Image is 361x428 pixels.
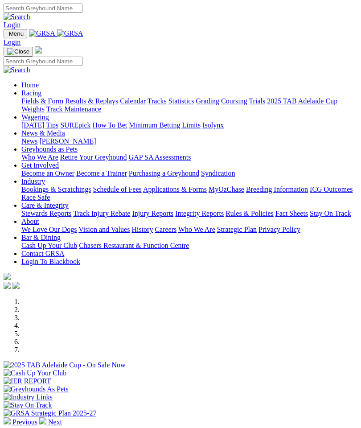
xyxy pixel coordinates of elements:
a: MyOzChase [209,185,244,193]
a: Rules & Policies [226,210,274,217]
img: Close [7,48,29,55]
img: GRSA Strategic Plan 2025-27 [4,409,96,417]
a: Schedule of Fees [93,185,141,193]
div: Bar & Dining [21,242,357,250]
a: Industry [21,177,45,185]
img: Cash Up Your Club [4,369,66,377]
a: Get Involved [21,161,59,169]
img: logo-grsa-white.png [35,46,42,53]
a: Track Injury Rebate [73,210,130,217]
a: Integrity Reports [175,210,224,217]
button: Toggle navigation [4,47,33,57]
a: Applications & Forms [143,185,207,193]
a: Statistics [168,97,194,105]
a: Become an Owner [21,169,74,177]
a: Tracks [148,97,167,105]
a: Retire Your Greyhound [60,153,127,161]
a: Login To Blackbook [21,258,80,265]
a: Privacy Policy [258,226,300,233]
div: Racing [21,97,357,113]
a: Calendar [120,97,146,105]
a: Coursing [221,97,247,105]
a: Home [21,81,39,89]
a: Who We Are [178,226,215,233]
img: facebook.svg [4,282,11,289]
a: Fields & Form [21,97,63,105]
a: News & Media [21,129,65,137]
a: Login [4,38,21,46]
div: Wagering [21,121,357,129]
a: Bar & Dining [21,234,61,241]
a: SUREpick [60,121,90,129]
img: Greyhounds As Pets [4,385,69,393]
img: Stay On Track [4,401,52,409]
img: GRSA [29,29,55,37]
a: Login [4,21,21,29]
a: Isolynx [202,121,224,129]
a: News [21,137,37,145]
a: Stay On Track [310,210,351,217]
a: Minimum Betting Limits [129,121,201,129]
a: Strategic Plan [217,226,257,233]
a: Trials [249,97,265,105]
a: Breeding Information [246,185,308,193]
a: Wagering [21,113,49,121]
img: 2025 TAB Adelaide Cup - On Sale Now [4,361,126,369]
img: IER REPORT [4,377,51,385]
a: Contact GRSA [21,250,64,257]
a: Injury Reports [132,210,173,217]
input: Search [4,57,82,66]
a: Care & Integrity [21,202,69,209]
a: About [21,218,39,225]
a: [DATE] Tips [21,121,58,129]
a: Syndication [201,169,235,177]
a: Weights [21,105,45,113]
img: Industry Links [4,393,53,401]
a: Purchasing a Greyhound [129,169,199,177]
a: [PERSON_NAME] [39,137,96,145]
a: Who We Are [21,153,58,161]
img: GRSA [57,29,83,37]
div: News & Media [21,137,357,145]
a: Grading [196,97,219,105]
a: Bookings & Scratchings [21,185,91,193]
div: Care & Integrity [21,210,357,218]
img: chevron-right-pager-white.svg [39,417,46,424]
a: ICG Outcomes [310,185,353,193]
a: Greyhounds as Pets [21,145,78,153]
input: Search [4,4,82,13]
a: Racing [21,89,41,97]
a: Race Safe [21,193,50,201]
a: Become a Trainer [76,169,127,177]
a: Careers [155,226,176,233]
a: Results & Replays [65,97,118,105]
img: Search [4,66,30,74]
img: chevron-left-pager-white.svg [4,417,11,424]
img: Search [4,13,30,21]
span: Menu [9,30,24,37]
div: Greyhounds as Pets [21,153,357,161]
a: Stewards Reports [21,210,71,217]
a: 2025 TAB Adelaide Cup [267,97,337,105]
a: Track Maintenance [46,105,101,113]
span: Previous [12,418,37,426]
a: Cash Up Your Club [21,242,77,249]
img: logo-grsa-white.png [4,273,11,280]
a: History [131,226,153,233]
a: Chasers Restaurant & Function Centre [79,242,189,249]
div: About [21,226,357,234]
a: How To Bet [93,121,127,129]
a: Previous [4,418,39,426]
button: Toggle navigation [4,29,27,38]
img: twitter.svg [12,282,20,289]
a: Next [39,418,62,426]
div: Industry [21,185,357,202]
a: We Love Our Dogs [21,226,77,233]
a: GAP SA Assessments [129,153,191,161]
div: Get Involved [21,169,357,177]
a: Vision and Values [78,226,130,233]
a: Fact Sheets [275,210,308,217]
span: Next [48,418,62,426]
